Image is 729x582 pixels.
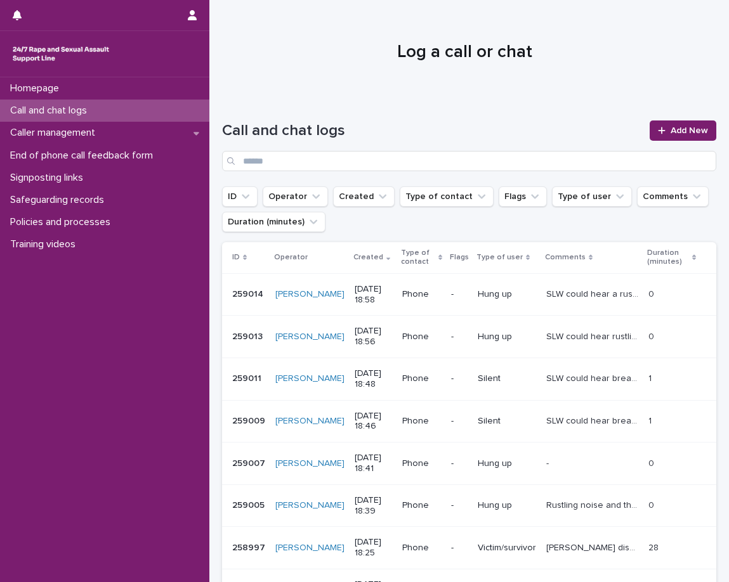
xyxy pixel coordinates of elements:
[355,368,392,390] p: [DATE] 18:48
[5,127,105,139] p: Caller management
[546,371,641,384] p: SLW could hear breathing for 1 minute and a rustling noise before they hung up
[478,332,536,342] p: Hung up
[232,540,268,553] p: 258997
[478,458,536,469] p: Hung up
[648,456,657,469] p: 0
[275,332,345,342] a: [PERSON_NAME]
[402,332,441,342] p: Phone
[5,194,114,206] p: Safeguarding records
[274,250,308,264] p: Operator
[355,537,392,559] p: [DATE] 18:25
[222,273,716,316] tr: 259014259014 [PERSON_NAME] [DATE] 18:58Phone-Hung upSLW could hear a rustling noise before the ca...
[222,151,716,171] input: Search
[275,289,345,300] a: [PERSON_NAME]
[546,498,641,511] p: Rustling noise and then hung up.
[275,500,345,511] a: [PERSON_NAME]
[648,413,654,427] p: 1
[648,329,657,342] p: 0
[222,316,716,358] tr: 259013259013 [PERSON_NAME] [DATE] 18:56Phone-Hung upSLW could hear rustling noise before caller h...
[476,250,523,264] p: Type of user
[333,186,395,207] button: Created
[478,373,536,384] p: Silent
[5,238,86,250] p: Training videos
[671,126,708,135] span: Add New
[232,287,266,300] p: 259014
[451,332,468,342] p: -
[222,122,642,140] h1: Call and chat logs
[451,289,468,300] p: -
[222,42,707,63] h1: Log a call or chat
[355,284,392,306] p: [DATE] 18:58
[275,416,345,427] a: [PERSON_NAME]
[648,540,661,553] p: 28
[648,287,657,300] p: 0
[451,500,468,511] p: -
[222,212,325,232] button: Duration (minutes)
[232,413,268,427] p: 259009
[402,373,441,384] p: Phone
[478,500,536,511] p: Hung up
[637,186,709,207] button: Comments
[5,105,97,117] p: Call and chat logs
[402,416,441,427] p: Phone
[222,527,716,569] tr: 258997258997 [PERSON_NAME] [DATE] 18:25Phone-Victim/survivor[PERSON_NAME] disclosed historic chil...
[451,416,468,427] p: -
[353,250,383,264] p: Created
[232,498,267,511] p: 259005
[402,543,441,553] p: Phone
[263,186,328,207] button: Operator
[478,543,536,553] p: Victim/survivor
[222,484,716,527] tr: 259005259005 [PERSON_NAME] [DATE] 18:39Phone-Hung upRustling noise and then hung up.Rustling nois...
[5,150,163,162] p: End of phone call feedback form
[546,329,641,342] p: SLW could hear rustling noise before caller hung up
[648,498,657,511] p: 0
[545,250,586,264] p: Comments
[222,186,258,207] button: ID
[546,456,551,469] p: -
[650,120,716,141] a: Add New
[546,287,641,300] p: SLW could hear a rustling noise before the caller hung up
[552,186,632,207] button: Type of user
[275,458,345,469] a: [PERSON_NAME]
[10,41,112,67] img: rhQMoQhaT3yELyF149Cw
[275,373,345,384] a: [PERSON_NAME]
[5,216,121,228] p: Policies and processes
[401,246,435,269] p: Type of contact
[400,186,494,207] button: Type of contact
[222,443,716,485] tr: 259007259007 [PERSON_NAME] [DATE] 18:41Phone-Hung up-- 00
[232,329,265,342] p: 259013
[222,400,716,443] tr: 259009259009 [PERSON_NAME] [DATE] 18:46Phone-SilentSLW could hear breathing for 1 minute and a ru...
[355,495,392,517] p: [DATE] 18:39
[275,543,345,553] a: [PERSON_NAME]
[5,172,93,184] p: Signposting links
[451,458,468,469] p: -
[355,453,392,474] p: [DATE] 18:41
[648,371,654,384] p: 1
[355,411,392,432] p: [DATE] 18:46
[232,456,268,469] p: 259007
[450,250,469,264] p: Flags
[451,543,468,553] p: -
[402,289,441,300] p: Phone
[232,250,240,264] p: ID
[451,373,468,384] p: -
[546,540,641,553] p: Sage disclosed historic childhood sexual abuse perpetrated by mum's partner. Discussed emotions, ...
[478,416,536,427] p: Silent
[402,500,441,511] p: Phone
[232,371,264,384] p: 259011
[499,186,547,207] button: Flags
[478,289,536,300] p: Hung up
[355,326,392,347] p: [DATE] 18:56
[546,413,641,427] p: SLW could hear breathing for 1 minute and a rustling noise before they hung up.
[222,358,716,400] tr: 259011259011 [PERSON_NAME] [DATE] 18:48Phone-SilentSLW could hear breathing for 1 minute and a ru...
[5,82,69,94] p: Homepage
[402,458,441,469] p: Phone
[647,246,689,269] p: Duration (minutes)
